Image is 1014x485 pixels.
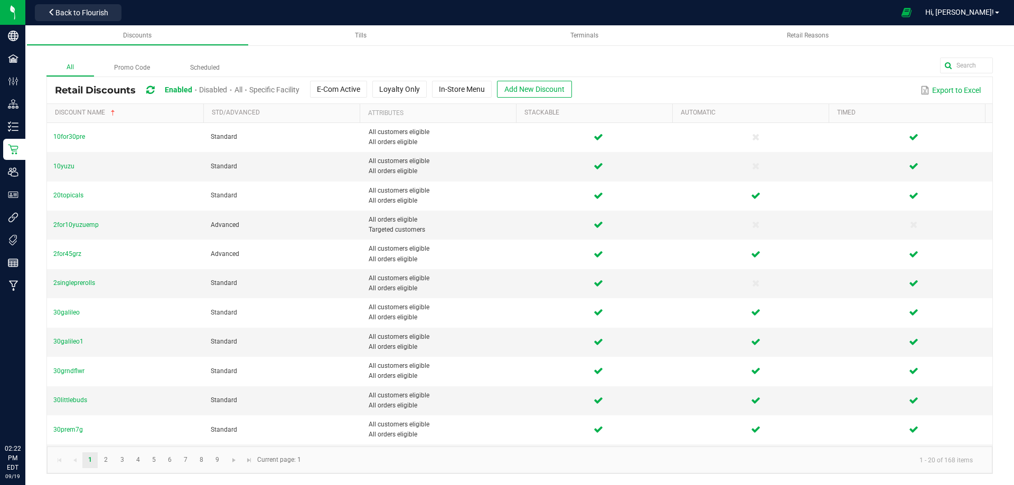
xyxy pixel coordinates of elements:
[5,444,21,472] p: 02:22 PM EDT
[369,361,513,371] span: All customers eligible
[211,367,237,375] span: Standard
[211,221,239,229] span: Advanced
[234,85,242,94] span: All
[524,109,668,117] a: StackableSortable
[310,81,367,98] button: E-Com Active
[230,456,238,464] span: Go to the next page
[355,32,367,39] span: Tills
[8,31,18,41] inline-svg: Company
[8,189,18,200] inline-svg: User Roles
[53,338,83,345] span: 30galileo1
[55,8,108,17] span: Back to Flourish
[53,309,80,316] span: 30galileo
[895,2,918,23] span: Open Ecommerce Menu
[53,426,83,433] span: 30prem7g
[5,472,21,480] p: 09/19
[123,32,152,39] span: Discounts
[369,127,513,137] span: All customers eligible
[432,81,492,98] button: In-Store Menu
[146,452,162,468] a: Page 5
[369,283,513,293] span: All orders eligible
[8,76,18,87] inline-svg: Configuration
[211,309,237,316] span: Standard
[940,58,993,73] input: Search
[369,254,513,264] span: All orders eligible
[8,280,18,291] inline-svg: Manufacturing
[681,109,824,117] a: AutomaticSortable
[130,452,146,468] a: Page 4
[369,302,513,312] span: All customers eligible
[53,250,81,258] span: 2for45grz
[372,81,427,98] button: Loyalty Only
[369,225,513,235] span: Targeted customers
[369,244,513,254] span: All customers eligible
[199,85,227,94] span: Disabled
[94,60,170,76] label: Promo Code
[360,104,516,123] th: Attributes
[211,338,237,345] span: Standard
[211,133,237,140] span: Standard
[178,452,193,468] a: Page 7
[369,186,513,196] span: All customers eligible
[369,156,513,166] span: All customers eligible
[47,446,992,473] kendo-pager: Current page: 1
[53,279,95,287] span: 2singleprerolls
[211,163,237,170] span: Standard
[162,452,177,468] a: Page 6
[837,109,981,117] a: TimedSortable
[211,396,237,404] span: Standard
[109,109,117,117] span: Sortable
[497,81,572,98] button: Add New Discount
[369,196,513,206] span: All orders eligible
[369,342,513,352] span: All orders eligible
[8,258,18,268] inline-svg: Reports
[53,133,85,140] span: 10for30pre
[369,215,513,225] span: All orders eligible
[8,121,18,132] inline-svg: Inventory
[211,250,239,258] span: Advanced
[369,371,513,381] span: All orders eligible
[212,109,355,117] a: Std/AdvancedSortable
[8,53,18,64] inline-svg: Facilities
[170,60,240,76] label: Scheduled
[55,109,199,117] a: Discount NameSortable
[8,167,18,177] inline-svg: Users
[8,144,18,155] inline-svg: Retail
[82,452,98,468] a: Page 1
[369,401,513,411] span: All orders eligible
[211,426,237,433] span: Standard
[369,137,513,147] span: All orders eligible
[53,192,83,199] span: 20topicals
[8,99,18,109] inline-svg: Distribution
[11,401,42,432] iframe: Resource center
[369,312,513,322] span: All orders eligible
[369,420,513,430] span: All customers eligible
[98,452,114,468] a: Page 2
[8,212,18,223] inline-svg: Integrations
[245,456,253,464] span: Go to the last page
[787,32,829,39] span: Retail Reasons
[227,452,242,468] a: Go to the next page
[53,367,84,375] span: 30grndflwr
[242,452,257,468] a: Go to the last page
[925,8,994,16] span: Hi, [PERSON_NAME]!
[53,163,74,170] span: 10yuzu
[570,32,598,39] span: Terminals
[46,59,94,77] label: All
[504,85,565,93] span: Add New Discount
[35,4,121,21] button: Back to Flourish
[307,451,981,469] kendo-pager-info: 1 - 20 of 168 items
[55,81,580,100] div: Retail Discounts
[369,430,513,440] span: All orders eligible
[115,452,130,468] a: Page 3
[369,332,513,342] span: All customers eligible
[369,391,513,401] span: All customers eligible
[211,192,237,199] span: Standard
[918,81,983,99] button: Export to Excel
[249,85,299,94] span: Specific Facility
[369,166,513,176] span: All orders eligible
[194,452,209,468] a: Page 8
[53,396,87,404] span: 30littlebuds
[369,273,513,283] span: All customers eligible
[53,221,99,229] span: 2for10yuzuemp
